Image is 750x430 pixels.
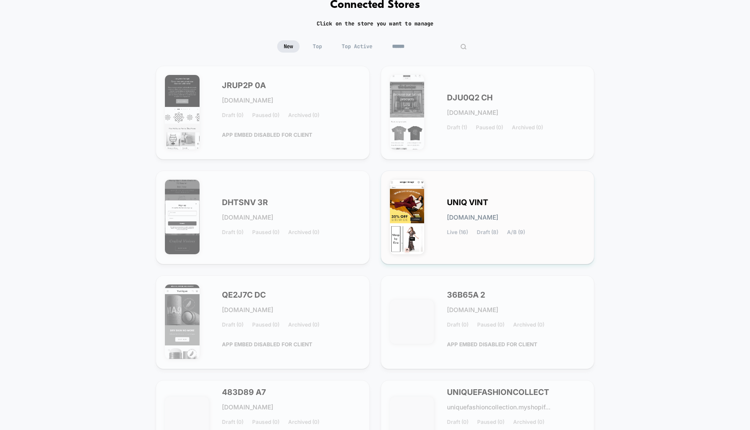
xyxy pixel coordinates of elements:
[477,322,504,328] span: Paused (0)
[222,322,243,328] span: Draft (0)
[447,322,468,328] span: Draft (0)
[165,75,200,149] img: JRUP2P_0A
[460,43,467,50] img: edit
[252,112,279,118] span: Paused (0)
[288,419,319,425] span: Archived (0)
[252,322,279,328] span: Paused (0)
[447,292,485,298] span: 36B65A 2
[222,199,268,206] span: DHTSNV 3R
[507,229,525,235] span: A/B (9)
[222,419,243,425] span: Draft (0)
[252,229,279,235] span: Paused (0)
[222,214,273,220] span: [DOMAIN_NAME]
[165,284,200,359] img: QE2J7C_DC
[447,199,488,206] span: UNIQ VINT
[512,124,543,131] span: Archived (0)
[447,307,498,313] span: [DOMAIN_NAME]
[477,419,504,425] span: Paused (0)
[447,404,550,410] span: uniquefashioncollection.myshopif...
[288,112,319,118] span: Archived (0)
[477,229,498,235] span: Draft (8)
[447,389,549,395] span: UNIQUEFASHIONCOLLECT
[288,229,319,235] span: Archived (0)
[447,229,468,235] span: Live (16)
[222,404,273,410] span: [DOMAIN_NAME]
[222,292,266,298] span: QE2J7C DC
[447,110,498,116] span: [DOMAIN_NAME]
[390,75,425,149] img: DJU0Q2_CH
[447,124,467,131] span: Draft (1)
[317,20,434,27] h2: Click on the store you want to manage
[447,337,537,352] span: APP EMBED DISABLED FOR CLIENT
[222,337,312,352] span: APP EMBED DISABLED FOR CLIENT
[222,229,243,235] span: Draft (0)
[222,127,312,142] span: APP EMBED DISABLED FOR CLIENT
[222,82,266,89] span: JRUP2P 0A
[447,419,468,425] span: Draft (0)
[513,322,544,328] span: Archived (0)
[390,180,425,254] img: UNIQ_VINT
[252,419,279,425] span: Paused (0)
[165,180,200,254] img: DHTSNV_3R
[277,40,300,53] span: New
[222,307,273,313] span: [DOMAIN_NAME]
[513,419,544,425] span: Archived (0)
[222,112,243,118] span: Draft (0)
[476,124,503,131] span: Paused (0)
[447,214,498,220] span: [DOMAIN_NAME]
[288,322,319,328] span: Archived (0)
[390,300,434,344] img: 36B65A_2
[222,97,273,103] span: [DOMAIN_NAME]
[222,389,266,395] span: 483D89 A7
[447,95,493,101] span: DJU0Q2 CH
[335,40,379,53] span: Top Active
[306,40,329,53] span: Top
